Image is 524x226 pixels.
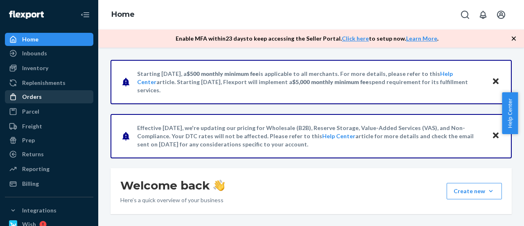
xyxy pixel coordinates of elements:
button: Open Search Box [457,7,473,23]
div: Replenishments [22,79,65,87]
a: Billing [5,177,93,190]
a: Home [111,10,135,19]
span: $500 monthly minimum fee [187,70,259,77]
button: Close [490,130,501,142]
p: Starting [DATE], a is applicable to all merchants. For more details, please refer to this article... [137,70,484,94]
div: Inventory [22,64,48,72]
p: Enable MFA within 23 days to keep accessing the Seller Portal. to setup now. . [176,34,438,43]
a: Learn More [406,35,437,42]
div: Integrations [22,206,56,215]
h1: Welcome back [120,178,225,193]
button: Close Navigation [77,7,93,23]
div: Freight [22,122,42,130]
a: Help Center [322,132,355,139]
div: Returns [22,150,44,158]
a: Freight [5,120,93,133]
a: Inbounds [5,47,93,60]
span: $5,000 monthly minimum fee [292,78,369,85]
div: Reporting [22,165,50,173]
img: hand-wave emoji [213,180,225,191]
a: Returns [5,148,93,161]
div: Inbounds [22,49,47,57]
button: Help Center [502,92,518,134]
p: Effective [DATE], we're updating our pricing for Wholesale (B2B), Reserve Storage, Value-Added Se... [137,124,484,148]
button: Close [490,76,501,88]
button: Open account menu [493,7,509,23]
a: Prep [5,134,93,147]
p: Here’s a quick overview of your business [120,196,225,204]
div: Home [22,35,38,43]
div: Orders [22,93,42,101]
a: Orders [5,90,93,103]
div: Parcel [22,107,39,116]
div: Billing [22,180,39,188]
a: Home [5,33,93,46]
a: Replenishments [5,76,93,89]
a: Inventory [5,62,93,75]
img: Flexport logo [9,11,44,19]
a: Parcel [5,105,93,118]
ol: breadcrumbs [105,3,141,27]
button: Create new [447,183,502,199]
a: Click here [342,35,369,42]
button: Open notifications [475,7,491,23]
a: Reporting [5,162,93,176]
div: Prep [22,136,35,144]
button: Integrations [5,204,93,217]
